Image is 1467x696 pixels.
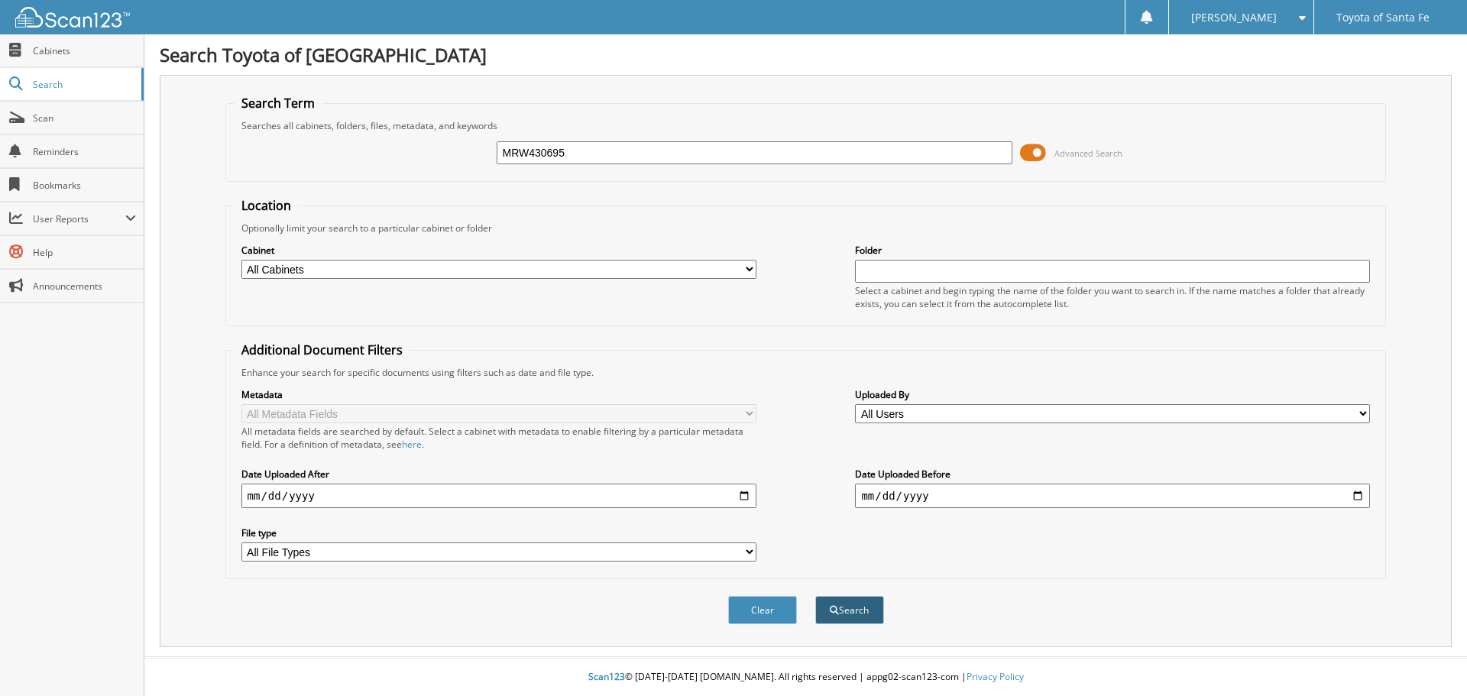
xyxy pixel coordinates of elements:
[588,670,625,683] span: Scan123
[33,44,136,57] span: Cabinets
[160,42,1452,67] h1: Search Toyota of [GEOGRAPHIC_DATA]
[855,284,1370,310] div: Select a cabinet and begin typing the name of the folder you want to search in. If the name match...
[33,212,125,225] span: User Reports
[855,468,1370,481] label: Date Uploaded Before
[144,659,1467,696] div: © [DATE]-[DATE] [DOMAIN_NAME]. All rights reserved | appg02-scan123-com |
[1391,623,1467,696] iframe: Chat Widget
[855,388,1370,401] label: Uploaded By
[234,222,1378,235] div: Optionally limit your search to a particular cabinet or folder
[234,342,410,358] legend: Additional Document Filters
[234,366,1378,379] div: Enhance your search for specific documents using filters such as date and file type.
[33,78,134,91] span: Search
[33,280,136,293] span: Announcements
[728,596,797,624] button: Clear
[241,484,756,508] input: start
[967,670,1024,683] a: Privacy Policy
[33,145,136,158] span: Reminders
[241,244,756,257] label: Cabinet
[234,197,299,214] legend: Location
[1191,13,1277,22] span: [PERSON_NAME]
[241,526,756,539] label: File type
[234,95,322,112] legend: Search Term
[855,244,1370,257] label: Folder
[33,179,136,192] span: Bookmarks
[1054,147,1122,159] span: Advanced Search
[241,425,756,451] div: All metadata fields are searched by default. Select a cabinet with metadata to enable filtering b...
[855,484,1370,508] input: end
[33,112,136,125] span: Scan
[402,438,422,451] a: here
[1336,13,1430,22] span: Toyota of Santa Fe
[234,119,1378,132] div: Searches all cabinets, folders, files, metadata, and keywords
[15,7,130,28] img: scan123-logo-white.svg
[33,246,136,259] span: Help
[241,468,756,481] label: Date Uploaded After
[815,596,884,624] button: Search
[241,388,756,401] label: Metadata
